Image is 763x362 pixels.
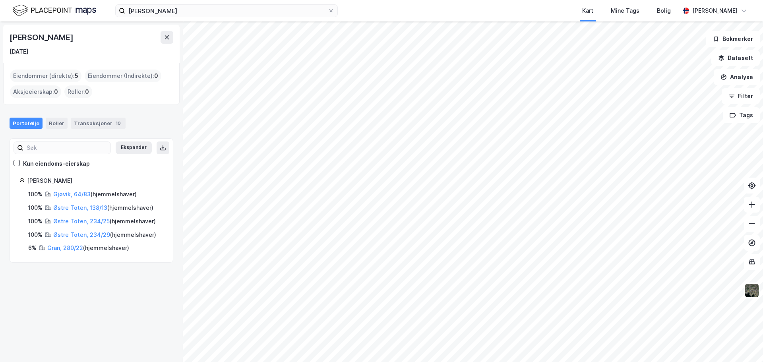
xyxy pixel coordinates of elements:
[10,47,28,56] div: [DATE]
[23,142,110,154] input: Søk
[28,230,43,240] div: 100%
[13,4,96,17] img: logo.f888ab2527a4732fd821a326f86c7f29.svg
[53,231,110,238] a: Østre Toten, 234/29
[611,6,639,15] div: Mine Tags
[85,87,89,97] span: 0
[28,190,43,199] div: 100%
[744,283,759,298] img: 9k=
[46,118,68,129] div: Roller
[71,118,126,129] div: Transaksjoner
[28,203,43,213] div: 100%
[28,243,37,253] div: 6%
[10,31,75,44] div: [PERSON_NAME]
[722,88,760,104] button: Filter
[53,217,156,226] div: ( hjemmelshaver )
[711,50,760,66] button: Datasett
[75,71,78,81] span: 5
[27,176,163,186] div: [PERSON_NAME]
[64,85,92,98] div: Roller :
[114,119,122,127] div: 10
[53,204,107,211] a: Østre Toten, 138/13
[723,324,763,362] div: Kontrollprogram for chat
[53,230,156,240] div: ( hjemmelshaver )
[125,5,328,17] input: Søk på adresse, matrikkel, gårdeiere, leietakere eller personer
[10,85,61,98] div: Aksjeeierskap :
[47,243,129,253] div: ( hjemmelshaver )
[53,191,91,197] a: Gjøvik, 64/83
[10,70,81,82] div: Eiendommer (direkte) :
[54,87,58,97] span: 0
[85,70,161,82] div: Eiendommer (Indirekte) :
[10,118,43,129] div: Portefølje
[714,69,760,85] button: Analyse
[53,190,137,199] div: ( hjemmelshaver )
[723,324,763,362] iframe: Chat Widget
[154,71,158,81] span: 0
[23,159,90,168] div: Kun eiendoms-eierskap
[53,218,110,225] a: Østre Toten, 234/25
[116,141,152,154] button: Ekspander
[582,6,593,15] div: Kart
[53,203,153,213] div: ( hjemmelshaver )
[28,217,43,226] div: 100%
[657,6,671,15] div: Bolig
[692,6,738,15] div: [PERSON_NAME]
[47,244,83,251] a: Gran, 280/22
[723,107,760,123] button: Tags
[706,31,760,47] button: Bokmerker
